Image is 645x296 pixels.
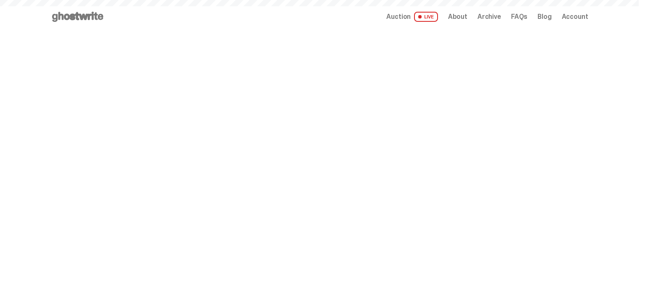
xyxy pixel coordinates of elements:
[386,13,411,20] span: Auction
[537,13,551,20] a: Blog
[386,12,438,22] a: Auction LIVE
[562,13,588,20] a: Account
[414,12,438,22] span: LIVE
[448,13,467,20] a: About
[511,13,527,20] a: FAQs
[477,13,501,20] a: Archive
